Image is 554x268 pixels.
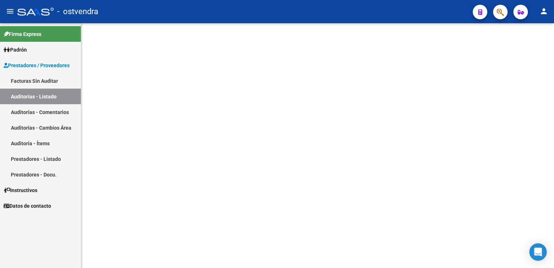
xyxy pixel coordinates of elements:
[4,61,70,69] span: Prestadores / Proveedores
[4,186,37,194] span: Instructivos
[4,46,27,54] span: Padrón
[57,4,98,20] span: - ostvendra
[539,7,548,16] mat-icon: person
[6,7,15,16] mat-icon: menu
[4,30,41,38] span: Firma Express
[4,202,51,210] span: Datos de contacto
[529,243,547,261] div: Open Intercom Messenger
